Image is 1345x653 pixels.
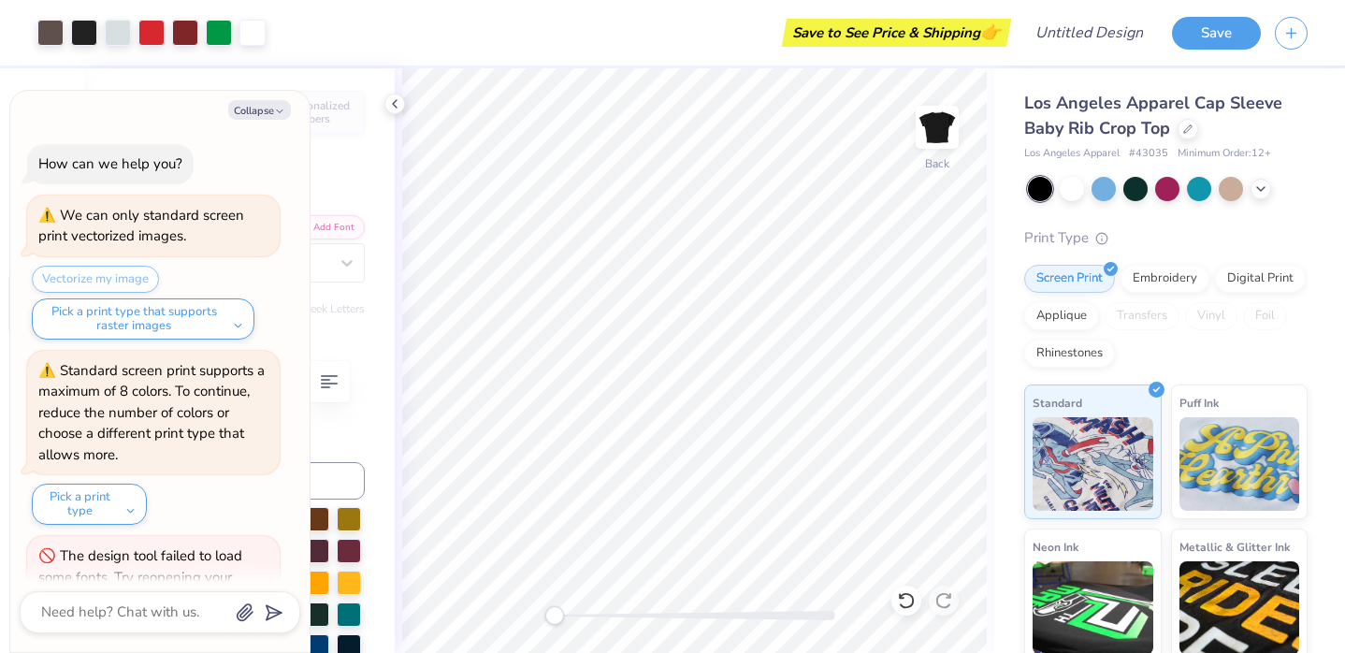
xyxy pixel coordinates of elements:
span: 👉 [980,21,1001,43]
span: Metallic & Glitter Ink [1179,537,1290,557]
span: Neon Ink [1033,537,1078,557]
div: Standard screen print supports a maximum of 8 colors. To continue, reduce the number of colors or... [38,361,265,464]
img: Standard [1033,417,1153,511]
span: Standard [1033,393,1082,413]
div: Save to See Price & Shipping [787,19,1006,47]
div: We can only standard screen print vectorized images. [38,206,244,246]
div: Back [925,155,949,172]
button: Add Font [288,215,365,239]
div: Rhinestones [1024,340,1115,368]
button: Collapse [228,100,291,120]
button: Pick a print type that supports raster images [32,298,254,340]
span: # 43035 [1129,146,1168,162]
button: Save [1172,17,1261,50]
span: Los Angeles Apparel [1024,146,1120,162]
div: Transfers [1105,302,1179,330]
div: How can we help you? [38,154,182,173]
button: Pick a print type [32,484,147,525]
div: Print Type [1024,227,1308,249]
span: Puff Ink [1179,393,1219,413]
div: The design tool failed to load some fonts. Try reopening your design to fix the issue. [38,546,242,607]
div: Digital Print [1215,265,1306,293]
span: Minimum Order: 12 + [1178,146,1271,162]
span: Los Angeles Apparel Cap Sleeve Baby Rib Crop Top [1024,92,1282,139]
input: Untitled Design [1020,14,1158,51]
img: Back [918,109,956,146]
div: Embroidery [1121,265,1209,293]
div: Vinyl [1185,302,1237,330]
div: Applique [1024,302,1099,330]
img: Puff Ink [1179,417,1300,511]
span: Personalized Numbers [284,99,354,125]
div: Foil [1243,302,1287,330]
div: Screen Print [1024,265,1115,293]
div: Accessibility label [545,606,564,625]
